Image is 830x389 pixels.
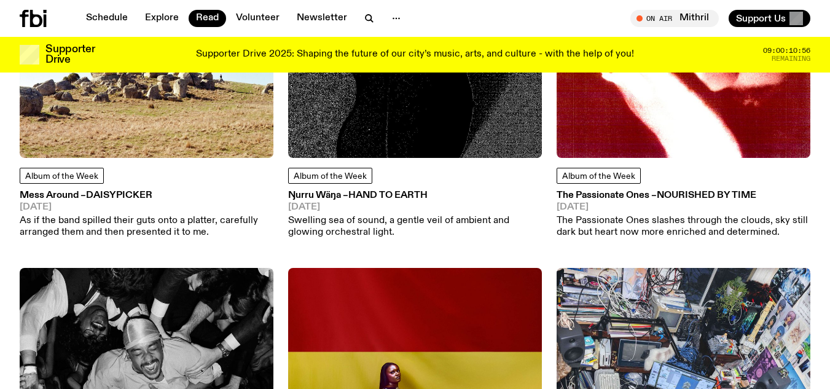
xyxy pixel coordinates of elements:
span: Album of the Week [25,172,98,181]
p: As if the band spilled their guts onto a platter, carefully arranged them and then presented it t... [20,215,273,238]
h3: Ŋurru Wäŋa – [288,191,542,200]
span: Hand To Earth [348,191,428,200]
button: Support Us [729,10,810,27]
p: The Passionate Ones slashes through the clouds, sky still dark but heart now more enriched and de... [557,215,810,238]
a: The Passionate Ones –Nourished By Time[DATE]The Passionate Ones slashes through the clouds, sky s... [557,191,810,238]
a: Volunteer [229,10,287,27]
button: On AirMithril [630,10,719,27]
span: Album of the Week [562,172,635,181]
span: [DATE] [288,203,542,212]
h3: Mess Around – [20,191,273,200]
h3: Supporter Drive [45,44,95,65]
span: [DATE] [557,203,810,212]
span: Daisypicker [86,191,152,200]
a: Mess Around –Daisypicker[DATE]As if the band spilled their guts onto a platter, carefully arrange... [20,191,273,238]
p: Supporter Drive 2025: Shaping the future of our city’s music, arts, and culture - with the help o... [196,49,634,60]
a: Explore [138,10,186,27]
a: Album of the Week [20,168,104,184]
a: Schedule [79,10,135,27]
span: Remaining [772,55,810,62]
a: Ŋurru Wäŋa –Hand To Earth[DATE]Swelling sea of sound, a gentle veil of ambient and glowing orches... [288,191,542,238]
span: 09:00:10:56 [763,47,810,54]
h3: The Passionate Ones – [557,191,810,200]
span: [DATE] [20,203,273,212]
span: Album of the Week [294,172,367,181]
p: Swelling sea of sound, a gentle veil of ambient and glowing orchestral light. [288,215,542,238]
a: Newsletter [289,10,354,27]
a: Album of the Week [288,168,372,184]
span: Support Us [736,13,786,24]
a: Read [189,10,226,27]
a: Album of the Week [557,168,641,184]
span: Nourished By Time [657,191,756,200]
